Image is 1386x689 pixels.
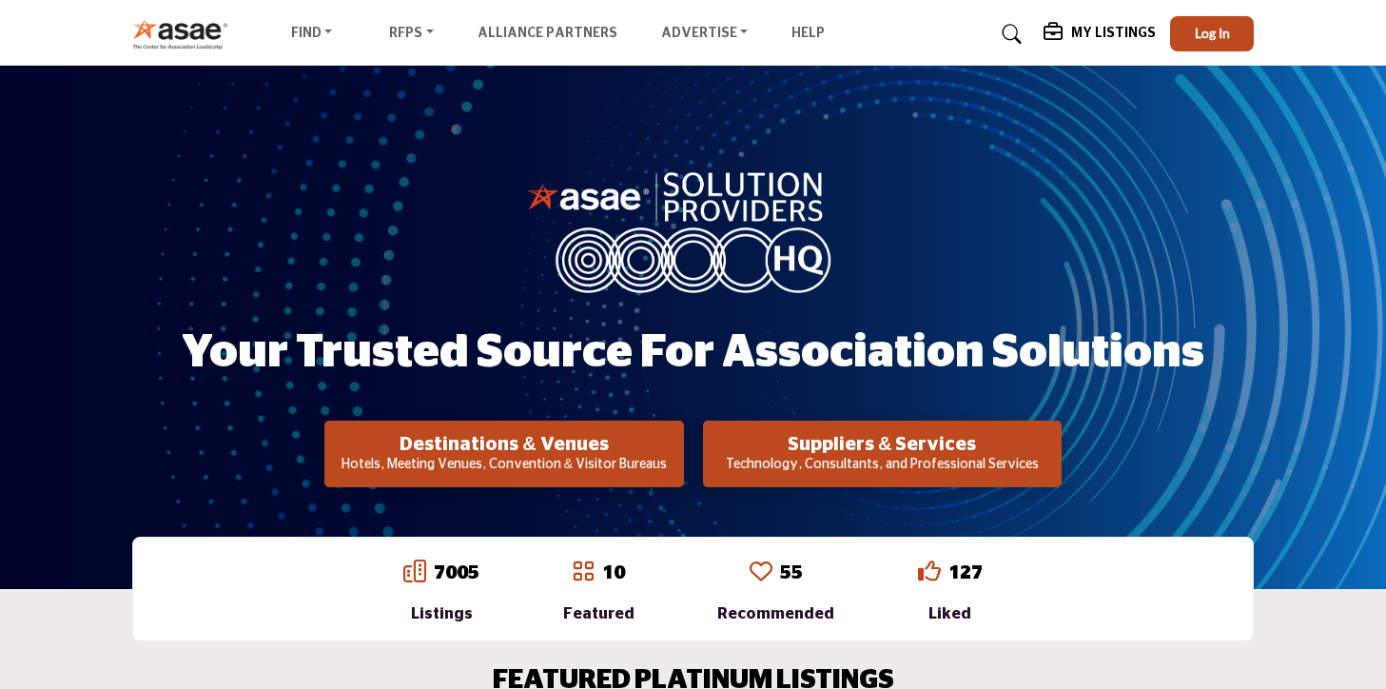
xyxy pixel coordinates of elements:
p: Technology, Consultants, and Professional Services [709,456,1056,475]
img: Site Logo [132,18,238,49]
div: My Listings [1044,23,1156,46]
a: Advertise [648,21,762,48]
button: Log In [1170,16,1254,51]
div: Liked [918,602,983,625]
a: 55 [780,563,803,582]
a: Find [278,21,346,48]
img: image [527,167,860,293]
a: 127 [948,563,983,582]
h2: Destinations & Venues [330,433,677,456]
p: Hotels, Meeting Venues, Convention & Visitor Bureaus [330,456,677,475]
h1: Your Trusted Source for Association Solutions [182,324,1204,383]
a: RFPs [376,21,447,48]
i: Go to Liked [918,560,941,582]
a: 10 [602,563,625,582]
div: Recommended [717,602,834,625]
h2: Suppliers & Services [709,433,1056,456]
a: Alliance Partners [478,27,617,40]
a: Go to Featured [572,560,595,586]
div: Listings [403,602,479,625]
h5: My Listings [1071,25,1156,42]
a: Help [791,27,825,40]
button: Suppliers & Services Technology, Consultants, and Professional Services [703,421,1062,487]
span: Log In [1195,25,1230,41]
a: Go to Recommended [750,560,772,586]
a: Search [984,19,1034,49]
a: 7005 [434,563,479,582]
div: Featured [563,602,634,625]
button: Destinations & Venues Hotels, Meeting Venues, Convention & Visitor Bureaus [324,421,683,487]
